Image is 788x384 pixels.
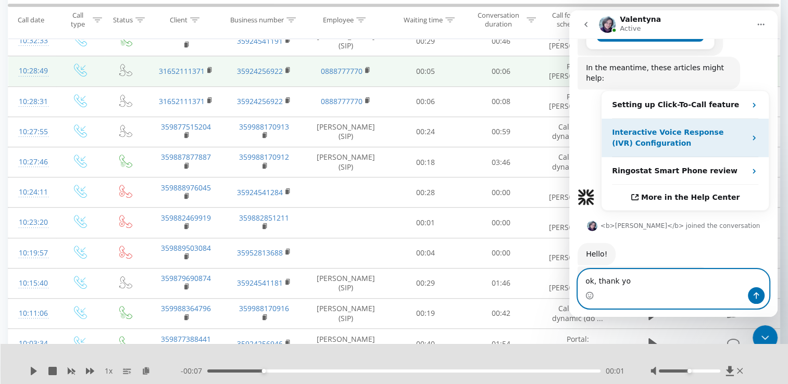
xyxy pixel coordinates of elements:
[388,238,464,268] td: 00:04
[539,208,617,238] td: LUX [PERSON_NAME]
[463,86,539,117] td: 00:08
[19,243,46,263] div: 10:19:57
[19,31,46,51] div: 10:32:33
[606,366,624,376] span: 00:01
[159,66,205,76] a: 31652111371
[539,329,617,359] td: Portal: [PERSON_NAME]
[569,10,778,317] iframe: Intercom live chat
[161,243,211,253] a: 359889503084
[19,182,46,202] div: 10:24:11
[687,369,692,373] div: Accessibility label
[552,122,603,141] span: Call Center dynamic (do ...
[539,268,617,298] td: SUP [PERSON_NAME]
[161,273,211,283] a: 359879690874
[388,147,464,177] td: 00:18
[539,86,617,117] td: Portal: [PERSON_NAME]
[161,183,211,193] a: 359888976045
[239,152,289,162] a: 359988170912
[159,96,205,106] a: 31652111371
[463,208,539,238] td: 00:00
[304,26,388,56] td: [PERSON_NAME] (SIP)
[19,273,46,293] div: 10:15:40
[388,268,464,298] td: 00:29
[463,177,539,208] td: 00:00
[304,329,388,359] td: [PERSON_NAME] (SIP)
[463,238,539,268] td: 00:00
[539,26,617,56] td: Suprimmo Вили [PERSON_NAME]
[237,66,283,76] a: 35924256922
[161,334,211,344] a: 359877388441
[388,117,464,147] td: 00:24
[539,177,617,208] td: SUP [PERSON_NAME]
[19,303,46,324] div: 10:11:06
[323,15,354,24] div: Employee
[18,15,44,24] div: Call date
[19,92,46,112] div: 10:28:31
[388,177,464,208] td: 00:28
[388,298,464,328] td: 00:19
[304,147,388,177] td: [PERSON_NAME] (SIP)
[161,122,211,132] a: 359877515204
[388,56,464,86] td: 00:05
[304,298,388,328] td: [PERSON_NAME] (SIP)
[262,369,266,373] div: Accessibility label
[66,11,90,29] div: Call type
[388,86,464,117] td: 00:06
[463,56,539,86] td: 00:06
[237,339,283,349] a: 35924256946
[237,36,283,46] a: 35924541191
[239,213,289,223] a: 359882851211
[753,325,778,350] iframe: Intercom live chat
[19,122,46,142] div: 10:27:55
[237,187,283,197] a: 35924541284
[237,96,283,106] a: 35924256922
[19,334,46,354] div: 10:03:34
[548,11,603,29] div: Call forwarding scheme title
[463,298,539,328] td: 00:42
[161,303,211,313] a: 359988364796
[237,248,283,258] a: 35952813688
[161,213,211,223] a: 359882469919
[105,366,112,376] span: 1 x
[321,66,362,76] a: 0888777770
[181,366,207,376] span: - 00:07
[539,56,617,86] td: Portal: [PERSON_NAME]
[463,117,539,147] td: 00:59
[304,117,388,147] td: [PERSON_NAME] (SIP)
[388,208,464,238] td: 00:01
[539,238,617,268] td: SUP [PERSON_NAME]
[321,96,362,106] a: 0888777770
[230,15,284,24] div: Business number
[19,61,46,81] div: 10:28:49
[19,212,46,233] div: 10:23:20
[239,122,289,132] a: 359988170913
[463,329,539,359] td: 01:54
[552,303,603,323] span: Call Center dynamic (do ...
[239,303,289,313] a: 359988170916
[388,329,464,359] td: 00:40
[463,26,539,56] td: 00:46
[113,15,133,24] div: Status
